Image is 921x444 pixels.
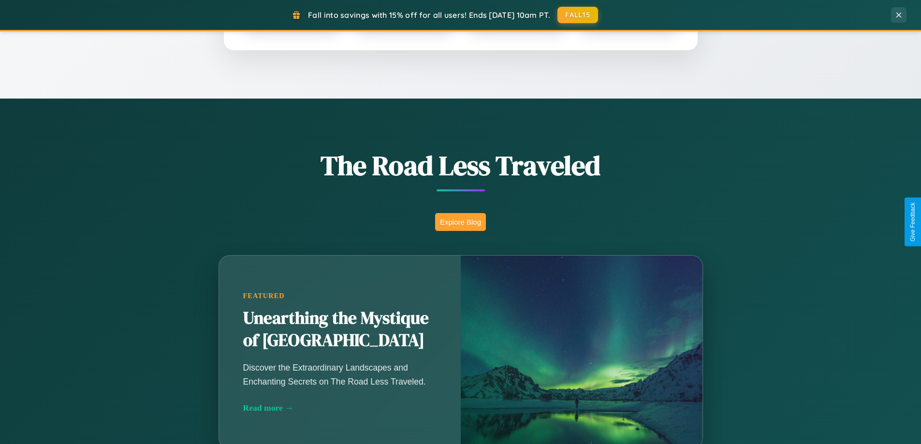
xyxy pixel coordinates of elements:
button: Explore Blog [435,213,486,231]
p: Discover the Extraordinary Landscapes and Enchanting Secrets on The Road Less Traveled. [243,361,437,388]
span: Fall into savings with 15% off for all users! Ends [DATE] 10am PT. [308,10,550,20]
div: Featured [243,292,437,300]
div: Give Feedback [909,202,916,242]
h2: Unearthing the Mystique of [GEOGRAPHIC_DATA] [243,307,437,352]
button: FALL15 [557,7,598,23]
div: Read more → [243,403,437,413]
h1: The Road Less Traveled [171,147,751,184]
